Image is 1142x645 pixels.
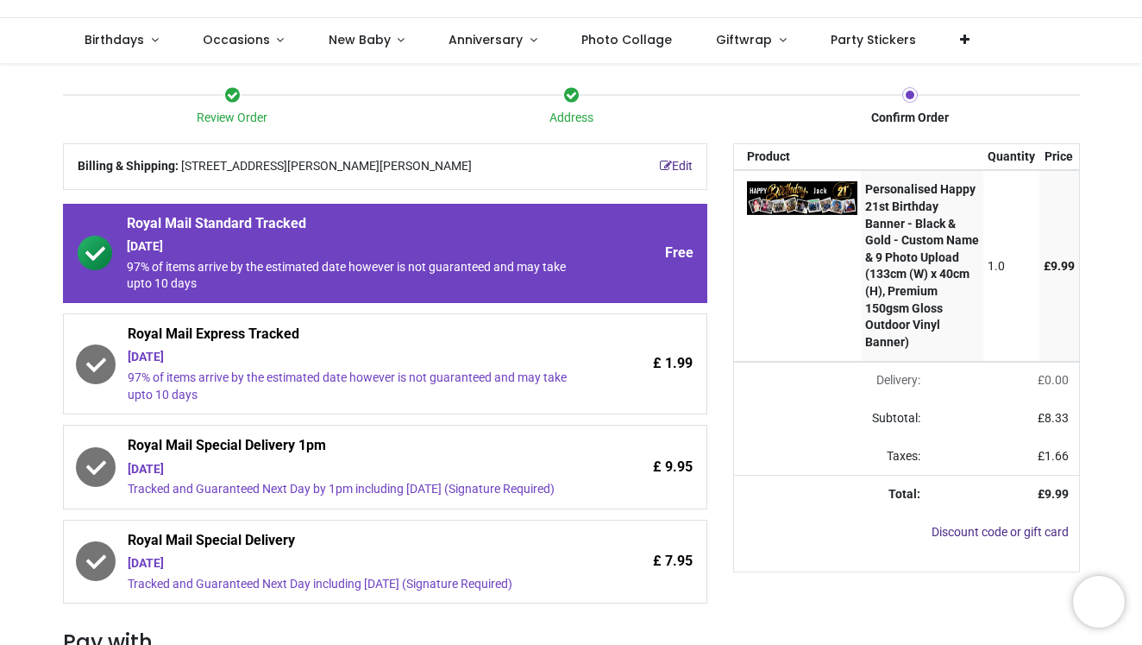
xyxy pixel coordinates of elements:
[128,481,580,498] div: Tracked and Guaranteed Next Day by 1pm including [DATE] (Signature Required)
[127,214,580,238] span: Royal Mail Standard Tracked
[128,531,580,555] span: Royal Mail Special Delivery
[1045,411,1069,425] span: 8.33
[128,325,580,349] span: Royal Mail Express Tracked
[203,31,270,48] span: Occasions
[1038,449,1069,463] span: £
[932,525,1069,539] a: Discount code or gift card
[128,555,580,572] div: [DATE]
[734,400,932,438] td: Subtotal:
[128,349,580,366] div: [DATE]
[78,159,179,173] b: Billing & Shipping:
[653,354,693,373] span: £ 1.99
[1039,144,1079,170] th: Price
[741,110,1080,127] div: Confirm Order
[865,182,979,348] strong: Personalised Happy 21st Birthday Banner - Black & Gold - Custom Name & 9 Photo Upload (133cm (W) ...
[665,243,693,262] span: Free
[127,238,580,256] div: [DATE]
[329,31,391,48] span: New Baby
[180,18,306,63] a: Occasions
[427,18,560,63] a: Anniversary
[128,576,580,593] div: Tracked and Guaranteed Next Day including [DATE] (Signature Required)
[181,158,472,175] span: [STREET_ADDRESS][PERSON_NAME][PERSON_NAME]
[653,458,693,477] span: £ 9.95
[660,158,693,175] a: Edit
[1038,487,1069,501] strong: £
[402,110,741,127] div: Address
[1045,373,1069,387] span: 0.00
[734,144,862,170] th: Product
[63,110,402,127] div: Review Order
[85,31,144,48] span: Birthdays
[1038,373,1069,387] span: £
[988,258,1035,275] div: 1.0
[1044,259,1075,273] span: £
[716,31,772,48] span: Giftwrap
[653,552,693,571] span: £ 7.95
[734,362,932,400] td: Delivery will be updated after choosing a new delivery method
[1038,411,1069,425] span: £
[581,31,672,48] span: Photo Collage
[449,31,523,48] span: Anniversary
[1045,449,1069,463] span: 1.66
[983,144,1039,170] th: Quantity
[747,181,857,215] img: A5dOw9xtmar8AAAAAElFTkSuQmCC
[63,18,181,63] a: Birthdays
[306,18,427,63] a: New Baby
[128,370,580,403] div: 97% of items arrive by the estimated date however is not guaranteed and may take upto 10 days
[1051,259,1075,273] span: 9.99
[888,487,920,501] strong: Total:
[831,31,916,48] span: Party Stickers
[128,461,580,478] div: [DATE]
[1045,487,1069,501] span: 9.99
[1073,576,1125,628] iframe: Brevo live chat
[128,436,580,460] span: Royal Mail Special Delivery 1pm
[694,18,809,63] a: Giftwrap
[127,259,580,293] div: 97% of items arrive by the estimated date however is not guaranteed and may take upto 10 days
[734,438,932,476] td: Taxes:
